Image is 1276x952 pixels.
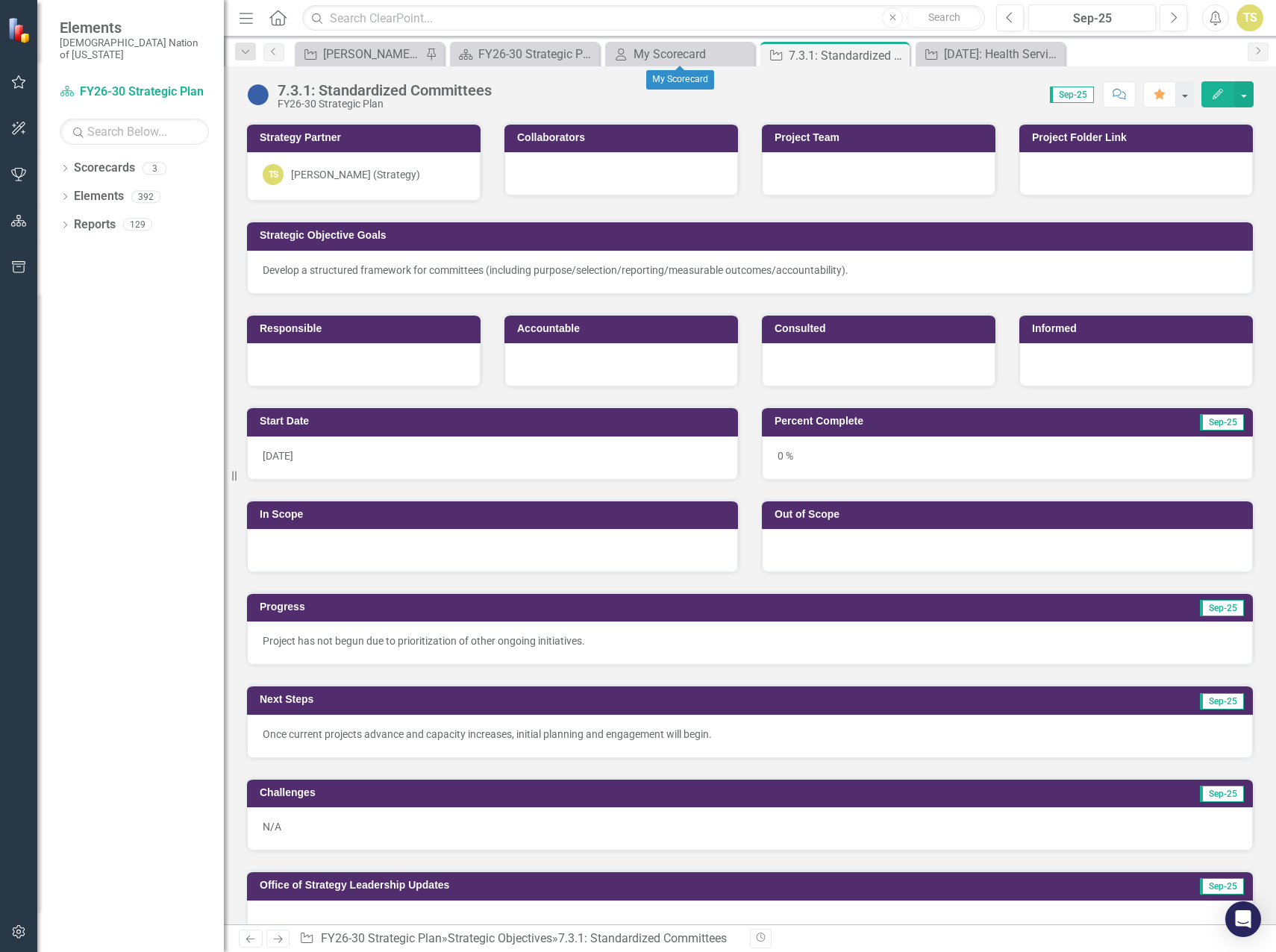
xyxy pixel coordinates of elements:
[143,162,166,175] div: 3
[302,5,985,31] input: Search ClearPoint...
[7,17,34,43] img: ClearPoint Strategy
[907,7,981,28] button: Search
[278,98,492,110] div: FY26-30 Strategic Plan
[1028,4,1156,31] button: Sep-25
[1200,786,1244,802] span: Sep-25
[789,46,906,65] div: 7.3.1: Standardized Committees
[263,450,293,462] span: [DATE]
[928,11,960,23] span: Search
[263,164,284,185] div: TS
[609,45,751,63] a: My Scorecard
[1200,693,1244,710] span: Sep-25
[919,45,1061,63] a: [DATE]: Health Service Delivery Goals
[246,83,270,107] img: Not Started
[517,323,731,334] h3: Accountable
[260,601,751,613] h3: Progress
[634,45,751,63] div: My Scorecard
[1200,414,1244,430] span: Sep-25
[558,931,727,945] div: 7.3.1: Standardized Committees
[323,45,422,63] div: [PERSON_NAME] SO's
[321,931,442,945] a: FY26-30 Strategic Plan
[123,219,152,231] div: 129
[260,694,795,705] h3: Next Steps
[1200,600,1244,616] span: Sep-25
[1033,10,1151,28] div: Sep-25
[60,19,209,37] span: Elements
[260,230,1245,241] h3: Strategic Objective Goals
[775,323,988,334] h3: Consulted
[60,84,209,101] a: FY26-30 Strategic Plan
[1032,323,1245,334] h3: Informed
[263,263,1237,278] p: Develop a structured framework for committees (including purpose/selection/reporting/measurable o...
[260,880,1055,891] h3: Office of Strategy Leadership Updates
[298,45,422,63] a: [PERSON_NAME] SO's
[448,931,552,945] a: Strategic Objectives
[775,509,1245,520] h3: Out of Scope
[517,132,731,143] h3: Collaborators
[291,167,420,182] div: [PERSON_NAME] (Strategy)
[74,160,135,177] a: Scorecards
[1236,4,1263,31] button: TS
[454,45,595,63] a: FY26-30 Strategic Plan
[1200,878,1244,895] span: Sep-25
[60,119,209,145] input: Search Below...
[260,416,731,427] h3: Start Date
[260,323,473,334] h3: Responsible
[60,37,209,61] small: [DEMOGRAPHIC_DATA] Nation of [US_STATE]
[775,416,1086,427] h3: Percent Complete
[762,436,1253,480] div: 0 %
[299,930,739,948] div: » »
[775,132,988,143] h3: Project Team
[131,190,160,203] div: 392
[74,216,116,234] a: Reports
[260,509,731,520] h3: In Scope
[278,82,492,98] div: 7.3.1: Standardized Committees
[263,727,1237,742] p: Once current projects advance and capacity increases, initial planning and engagement will begin.
[263,819,1237,834] p: N/A
[74,188,124,205] a: Elements
[478,45,595,63] div: FY26-30 Strategic Plan
[1050,87,1094,103] span: Sep-25
[1225,901,1261,937] div: Open Intercom Messenger
[646,70,714,90] div: My Scorecard
[944,45,1061,63] div: [DATE]: Health Service Delivery Goals
[263,633,1237,648] p: Project has not begun due to prioritization of other ongoing initiatives.
[260,787,802,798] h3: Challenges
[260,132,473,143] h3: Strategy Partner
[1032,132,1245,143] h3: Project Folder Link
